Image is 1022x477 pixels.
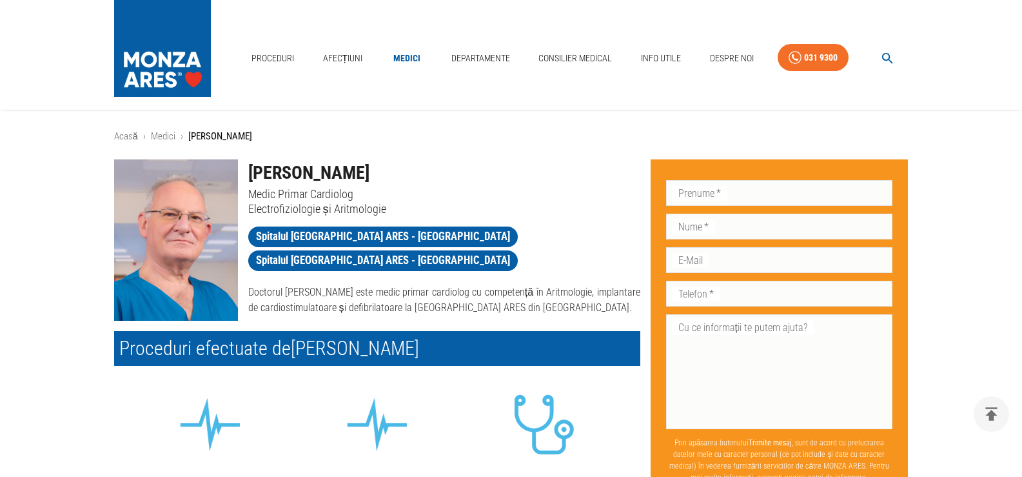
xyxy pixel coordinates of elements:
a: 031 9300 [778,44,849,72]
p: Medic Primar Cardiolog [248,187,640,201]
a: Spitalul [GEOGRAPHIC_DATA] ARES - [GEOGRAPHIC_DATA] [248,250,518,271]
h1: [PERSON_NAME] [248,159,640,187]
a: Acasă [114,130,138,142]
p: Doctorul [PERSON_NAME] este medic primar cardiolog cu competență în Aritmologie, implantare de ca... [248,285,640,316]
button: delete [974,396,1009,432]
a: Despre Noi [705,45,759,72]
a: Consilier Medical [533,45,617,72]
div: 031 9300 [804,50,838,66]
b: Trimite mesaj [749,438,792,447]
a: Info Utile [636,45,686,72]
a: Afecțiuni [318,45,368,72]
li: › [181,129,183,144]
nav: breadcrumb [114,129,909,144]
img: Dr. Horia Roșianu [114,159,238,321]
span: Spitalul [GEOGRAPHIC_DATA] ARES - [GEOGRAPHIC_DATA] [248,228,518,245]
a: Departamente [446,45,515,72]
a: Spitalul [GEOGRAPHIC_DATA] ARES - [GEOGRAPHIC_DATA] [248,227,518,247]
p: Electrofiziologie și Aritmologie [248,201,640,216]
a: Medici [151,130,175,142]
h2: Proceduri efectuate de [PERSON_NAME] [114,331,640,366]
span: Spitalul [GEOGRAPHIC_DATA] ARES - [GEOGRAPHIC_DATA] [248,252,518,269]
li: › [143,129,146,144]
p: [PERSON_NAME] [188,129,252,144]
a: Proceduri [246,45,299,72]
a: Medici [386,45,427,72]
